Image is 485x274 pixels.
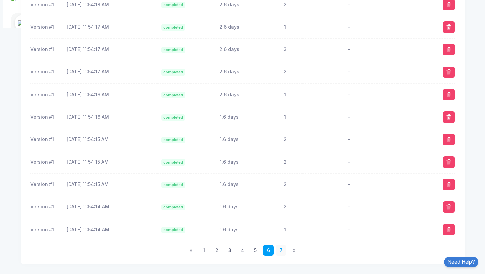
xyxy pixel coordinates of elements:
td: Version #1 [30,61,63,83]
td: Version #1 [30,196,63,218]
a: 7 [276,245,287,256]
div: completed [161,204,185,210]
div: completed [161,47,185,53]
td: [DATE] 11:54:16 AM [63,83,157,106]
td: [DATE] 11:54:16 AM [63,106,157,128]
td: 2 [269,173,302,196]
a: Need Help? [444,257,478,267]
td: Version #1 [30,218,63,241]
div: completed [161,69,185,75]
div: Keywords by Traffic [73,42,111,46]
a: Previous [186,245,197,256]
td: - [302,128,397,151]
td: 3 [269,38,302,61]
a: 5 [250,245,261,256]
td: [DATE] 11:54:17 AM [63,38,157,61]
div: Domain: [DOMAIN_NAME] [17,17,73,22]
span: 1.6 days [220,204,239,209]
div: completed [161,182,185,188]
td: 1 [269,16,302,38]
td: - [302,38,397,61]
td: - [302,83,397,106]
img: website_grey.svg [11,17,16,22]
td: Version #1 [30,173,63,196]
td: 1 [269,218,302,241]
td: [DATE] 11:54:17 AM [63,61,157,83]
td: - [302,151,397,173]
td: - [302,16,397,38]
td: - [302,61,397,83]
img: logo_orange.svg [11,11,16,16]
td: 1 [269,106,302,128]
td: [DATE] 11:54:17 AM [63,16,157,38]
td: [DATE] 11:54:14 AM [63,196,157,218]
span: 1.6 days [220,136,239,142]
div: v 4.0.25 [18,11,32,16]
div: completed [161,227,185,233]
a: 4 [237,245,248,256]
td: [DATE] 11:54:14 AM [63,218,157,241]
td: Version #1 [30,106,63,128]
span: 2.6 days [219,69,239,74]
td: Version #1 [30,151,63,173]
td: [DATE] 11:54:15 AM [63,151,157,173]
div: completed [161,137,185,143]
img: tab_domain_overview_orange.svg [18,41,23,47]
div: completed [161,159,185,165]
td: - [302,106,397,128]
span: 2.6 days [219,46,239,52]
td: 1 [269,83,302,106]
td: - [302,218,397,241]
img: tab_keywords_by_traffic_grey.svg [66,41,71,47]
td: - [302,173,397,196]
span: 2.6 days [219,92,239,97]
a: 2 [211,245,222,256]
span: 2.6 days [219,24,239,30]
span: 2.6 days [219,2,239,7]
td: 2 [269,61,302,83]
span: 1.6 days [220,227,239,232]
td: - [302,196,397,218]
span: 1.6 days [220,114,239,120]
div: completed [161,92,185,98]
td: 2 [269,151,302,173]
div: Domain Overview [25,42,59,46]
div: completed [161,24,185,30]
td: [DATE] 11:54:15 AM [63,128,157,151]
td: 2 [269,196,302,218]
td: Version #1 [30,128,63,151]
td: [DATE] 11:54:15 AM [63,173,157,196]
a: Next [289,245,300,256]
a: 6 [263,245,274,256]
span: 1.6 days [220,159,239,165]
span: 1.6 days [220,181,239,187]
a: 3 [224,245,235,256]
a: 1 [199,245,210,256]
td: 2 [269,128,302,151]
td: Version #1 [30,83,63,106]
span: » [293,247,296,254]
div: completed [161,114,185,121]
td: Version #1 [30,38,63,61]
div: completed [161,2,185,8]
td: Version #1 [30,16,63,38]
span: « [190,247,193,254]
